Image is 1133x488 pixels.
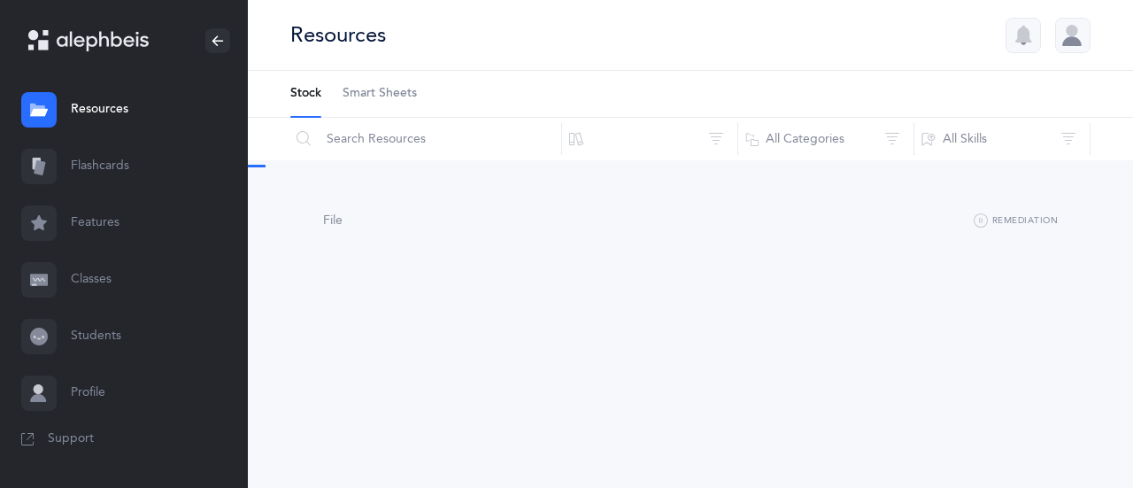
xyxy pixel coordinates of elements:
span: Support [48,430,94,448]
span: File [323,213,343,228]
button: All Categories [737,118,914,160]
div: Resources [290,20,386,50]
button: Remediation [974,211,1058,232]
input: Search Resources [289,118,562,160]
span: Smart Sheets [343,85,417,103]
button: All Skills [913,118,1091,160]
